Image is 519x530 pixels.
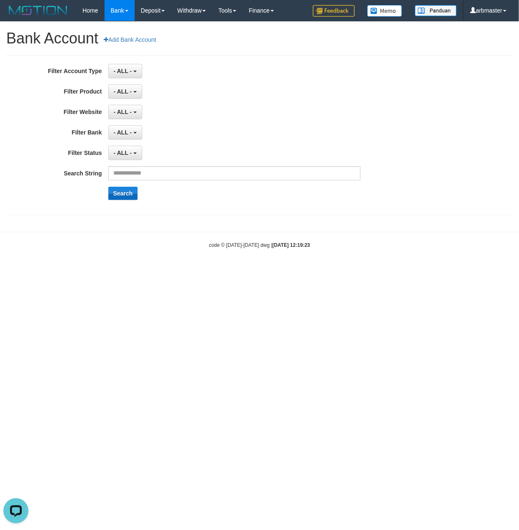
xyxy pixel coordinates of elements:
[114,150,132,156] span: - ALL -
[209,242,310,248] small: code © [DATE]-[DATE] dwg |
[108,125,142,139] button: - ALL -
[108,187,138,200] button: Search
[114,88,132,95] span: - ALL -
[108,84,142,99] button: - ALL -
[108,146,142,160] button: - ALL -
[272,242,310,248] strong: [DATE] 12:19:23
[114,109,132,115] span: - ALL -
[98,33,161,47] a: Add Bank Account
[114,68,132,74] span: - ALL -
[6,30,513,47] h1: Bank Account
[367,5,402,17] img: Button%20Memo.svg
[6,4,70,17] img: MOTION_logo.png
[108,105,142,119] button: - ALL -
[3,3,28,28] button: Open LiveChat chat widget
[313,5,355,17] img: Feedback.jpg
[114,129,132,136] span: - ALL -
[108,64,142,78] button: - ALL -
[415,5,457,16] img: panduan.png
